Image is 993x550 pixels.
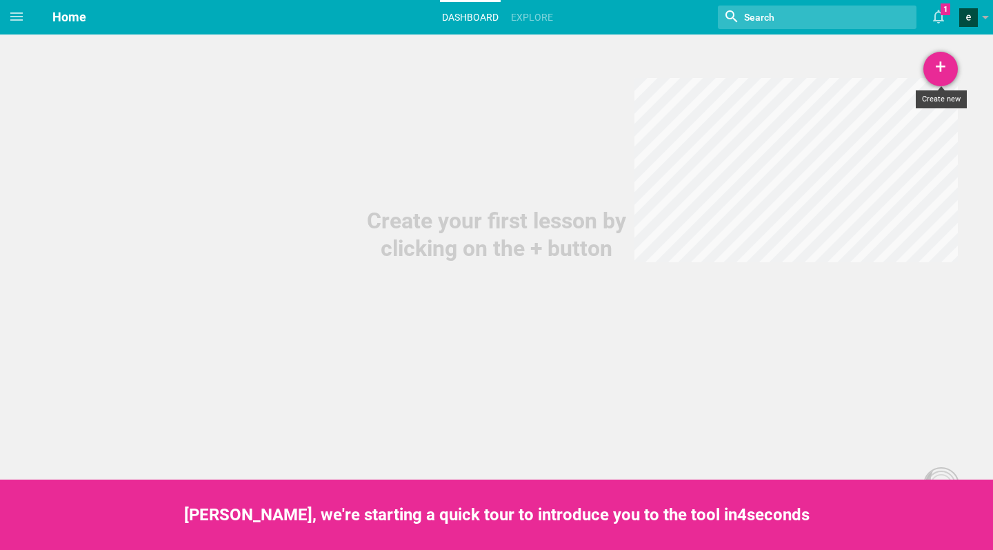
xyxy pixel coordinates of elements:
div: + [923,52,958,86]
a: Dashboard [440,2,501,32]
span: [PERSON_NAME], we're starting a quick tour to introduce you to the tool in [184,505,737,524]
span: Home [52,10,86,24]
a: Explore [509,2,555,32]
span: 4 [737,505,747,524]
div: Create your first lesson by clicking on the + button [359,207,634,262]
span: seconds [747,505,810,524]
input: Search [743,8,861,26]
div: Create new [916,90,967,108]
